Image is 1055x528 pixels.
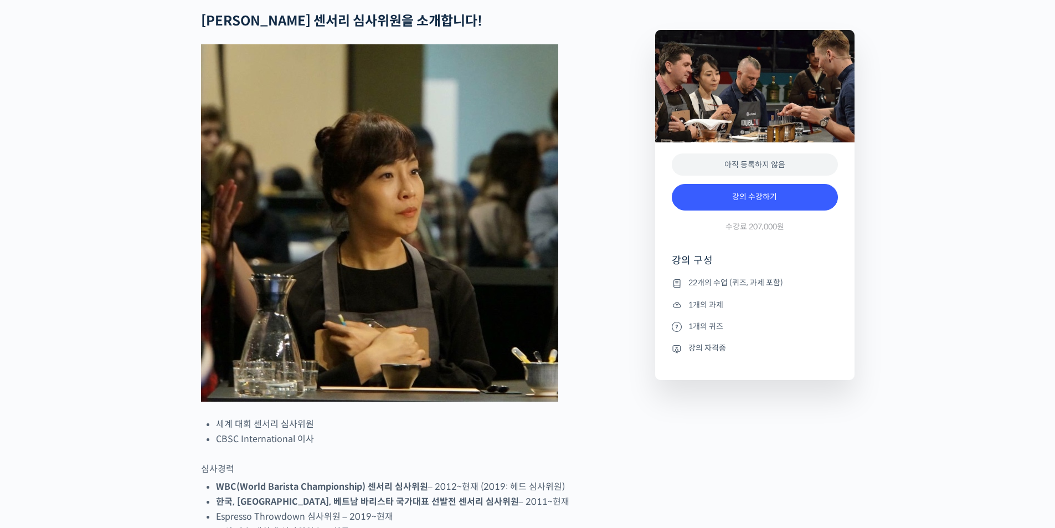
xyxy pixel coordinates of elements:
a: 홈 [3,351,73,379]
li: 22개의 수업 (퀴즈, 과제 포함) [672,276,838,290]
div: 아직 등록하지 않음 [672,153,838,176]
li: 강의 자격증 [672,342,838,355]
span: 수강료 207,000원 [725,222,784,232]
p: 심사경력 [201,462,596,476]
li: Espresso Throwdown 심사위원 – 2019~현재 [216,509,596,524]
strong: WBC(World Barista Championship) 센서리 심사위원 [216,481,428,493]
strong: [PERSON_NAME] 센서리 심사위원을 소개합니다! [201,13,482,29]
li: – 2012~현재 (2019: 헤드 심사위원) [216,479,596,494]
li: – 2011~현재 [216,494,596,509]
li: 1개의 퀴즈 [672,320,838,333]
span: 대화 [101,368,115,377]
h4: 강의 구성 [672,254,838,276]
li: 1개의 과제 [672,298,838,311]
a: 강의 수강하기 [672,184,838,211]
span: 홈 [35,368,42,377]
strong: 한국, [GEOGRAPHIC_DATA], 베트남 바리스타 국가대표 선발전 센서리 심사위원 [216,496,519,508]
a: 대화 [73,351,143,379]
span: 설정 [171,368,184,377]
li: 세계 대회 센서리 심사위원 [216,417,596,432]
li: CBSC International 이사 [216,432,596,447]
a: 설정 [143,351,213,379]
